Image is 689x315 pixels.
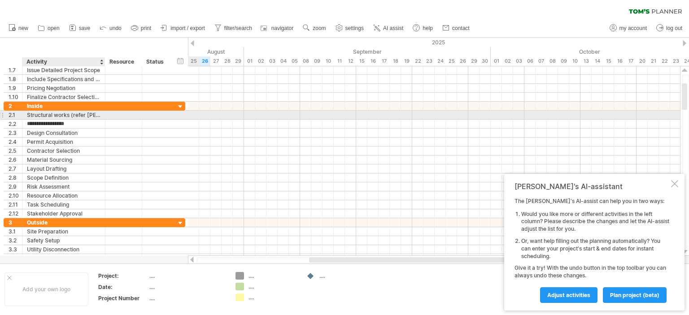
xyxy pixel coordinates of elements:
a: help [410,22,436,34]
div: Wednesday, 22 October 2025 [659,56,670,66]
div: Utility Disconnection [27,245,100,254]
div: 2.6 [9,155,22,164]
span: new [18,25,28,31]
li: Would you like more or different activities in the left column? Please describe the changes and l... [521,211,669,233]
span: my account [619,25,647,31]
div: Resource Allocation [27,191,100,200]
span: plan project (beta) [610,292,659,298]
div: 1.7 [9,66,22,74]
div: .... [249,283,297,290]
div: 1.10 [9,93,22,101]
div: Monday, 22 September 2025 [412,56,423,66]
a: undo [97,22,124,34]
div: Permit Acquisition [27,138,100,146]
div: Monday, 6 October 2025 [524,56,536,66]
div: Thursday, 25 September 2025 [446,56,457,66]
div: Tuesday, 2 September 2025 [255,56,266,66]
div: Wednesday, 27 August 2025 [210,56,222,66]
div: Project Number [98,294,148,302]
div: .... [149,294,225,302]
div: Issue Detailed Project Scope [27,66,100,74]
div: Thursday, 28 August 2025 [222,56,233,66]
div: .... [149,283,225,291]
a: Adjust activities [540,287,597,303]
div: Wednesday, 15 October 2025 [603,56,614,66]
div: Stakeholder Approval [27,209,100,218]
a: filter/search [212,22,255,34]
div: Add your own logo [4,272,88,306]
div: 3.4 [9,254,22,263]
div: 2.10 [9,191,22,200]
a: zoom [301,22,328,34]
div: Thursday, 16 October 2025 [614,56,625,66]
div: Project: [98,272,148,280]
div: Wednesday, 1 October 2025 [491,56,502,66]
div: Friday, 10 October 2025 [569,56,580,66]
div: [PERSON_NAME]'s AI-assistant [515,182,669,191]
a: plan project (beta) [603,287,667,303]
a: save [67,22,93,34]
div: 2.9 [9,182,22,191]
div: Monday, 29 September 2025 [468,56,480,66]
span: filter/search [224,25,252,31]
span: contact [452,25,470,31]
div: Wednesday, 24 September 2025 [435,56,446,66]
div: .... [319,272,368,280]
span: help [423,25,433,31]
div: Hazardous Material Removal [27,254,100,263]
div: Finalize Contractor Selection [27,93,100,101]
a: AI assist [371,22,406,34]
div: Monday, 15 September 2025 [356,56,367,66]
a: new [6,22,31,34]
div: Tuesday, 7 October 2025 [536,56,547,66]
div: Tuesday, 21 October 2025 [648,56,659,66]
div: Thursday, 11 September 2025 [334,56,345,66]
div: Thursday, 4 September 2025 [278,56,289,66]
a: log out [654,22,685,34]
div: Friday, 19 September 2025 [401,56,412,66]
div: Wednesday, 3 September 2025 [266,56,278,66]
div: 2.3 [9,129,22,137]
div: Task Scheduling [27,200,100,209]
span: navigator [271,25,293,31]
div: Tuesday, 14 October 2025 [592,56,603,66]
div: Layout Drafting [27,164,100,173]
div: 2.11 [9,200,22,209]
div: Outside [27,218,100,227]
div: Monday, 25 August 2025 [188,56,199,66]
div: Wednesday, 17 September 2025 [379,56,390,66]
div: 3.2 [9,236,22,245]
div: Risk Assessment [27,182,100,191]
a: print [129,22,154,34]
div: Material Sourcing [27,155,100,164]
div: 2.1 [9,111,22,119]
div: Include Specifications and Preferences [27,75,100,83]
div: Contractor Selection [27,147,100,155]
div: Monday, 1 September 2025 [244,56,255,66]
div: Resource [109,57,137,66]
div: Wednesday, 8 October 2025 [547,56,558,66]
span: Adjust activities [547,292,590,298]
span: settings [345,25,364,31]
div: Friday, 3 October 2025 [513,56,524,66]
div: Monday, 8 September 2025 [300,56,311,66]
div: Structural works (refer [PERSON_NAME]'s list) [27,111,100,119]
div: 2 [9,102,22,110]
div: Site Preparation [27,227,100,236]
div: Tuesday, 23 September 2025 [423,56,435,66]
div: Activity [26,57,100,66]
a: settings [333,22,366,34]
div: 2.5 [9,147,22,155]
div: Friday, 12 September 2025 [345,56,356,66]
a: import / export [158,22,208,34]
div: .... [249,272,297,280]
div: 3 [9,218,22,227]
div: Tuesday, 26 August 2025 [199,56,210,66]
span: import / export [170,25,205,31]
div: Monday, 20 October 2025 [637,56,648,66]
div: Status [146,57,166,66]
span: log out [666,25,682,31]
a: contact [440,22,472,34]
div: 2.4 [9,138,22,146]
div: 1.8 [9,75,22,83]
